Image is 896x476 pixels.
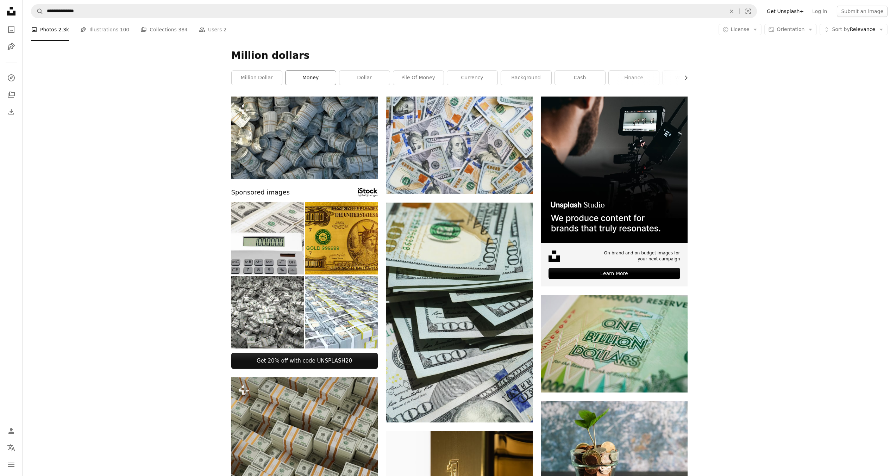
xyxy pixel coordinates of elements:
[501,71,551,85] a: background
[832,26,850,32] span: Sort by
[4,23,18,37] a: Photos
[339,71,390,85] a: dollar
[232,71,282,85] a: million dollar
[837,6,888,17] button: Submit an image
[541,97,688,243] img: file-1715652217532-464736461acbimage
[4,39,18,54] a: Illustrations
[832,26,875,33] span: Relevance
[231,49,688,62] h1: Million dollars
[231,97,378,179] img: a pile of rolled up money sitting on top of each other
[305,202,378,274] img: Gold banknote 1000000 US dollars for design purposes. Million dollars of money of the United Stat...
[777,26,804,32] span: Orientation
[80,18,129,41] a: Illustrations 100
[31,4,757,18] form: Find visuals sitewide
[31,5,43,18] button: Search Unsplash
[609,71,659,85] a: finance
[231,353,378,369] a: Get 20% off with code UNSPLASH20
[541,340,688,347] a: a one billion dollar bill with the words one billion dollars printed on it
[4,424,18,438] a: Log in / Sign up
[386,203,533,422] img: white and black printer paper
[4,105,18,119] a: Download History
[719,24,762,35] button: License
[224,26,227,33] span: 2
[4,458,18,472] button: Menu
[4,441,18,455] button: Language
[386,309,533,316] a: white and black printer paper
[305,276,378,348] img: Pile of American money dollar
[549,251,560,262] img: file-1631678316303-ed18b8b5cb9cimage
[599,250,680,262] span: On-brand and on budget images for your next campaign
[140,18,188,41] a: Collections 384
[555,71,605,85] a: cash
[764,24,817,35] button: Orientation
[724,5,739,18] button: Clear
[386,97,533,194] img: 100 us dollar bill
[286,71,336,85] a: money
[4,4,18,20] a: Home — Unsplash
[199,18,227,41] a: Users 2
[541,295,688,392] img: a one billion dollar bill with the words one billion dollars printed on it
[178,26,188,33] span: 384
[763,6,808,17] a: Get Unsplash+
[541,446,688,453] a: green plant in clear glass vase
[393,71,444,85] a: pile of money
[740,5,757,18] button: Visual search
[679,71,688,85] button: scroll list to the right
[820,24,888,35] button: Sort byRelevance
[731,26,750,32] span: License
[4,71,18,85] a: Explore
[808,6,831,17] a: Log in
[447,71,497,85] a: currency
[549,268,680,279] div: Learn More
[231,276,304,348] img: Money Pile Bundles of $100 USD Notes
[386,142,533,148] a: 100 us dollar bill
[231,187,290,198] span: Sponsored images
[4,88,18,102] a: Collections
[231,202,304,274] img: My first million
[541,97,688,286] a: On-brand and on budget images for your next campaignLearn More
[120,26,130,33] span: 100
[663,71,713,85] a: wallpaper
[231,134,378,141] a: a pile of rolled up money sitting on top of each other
[231,429,378,435] a: a lot of money stacked on top of each other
